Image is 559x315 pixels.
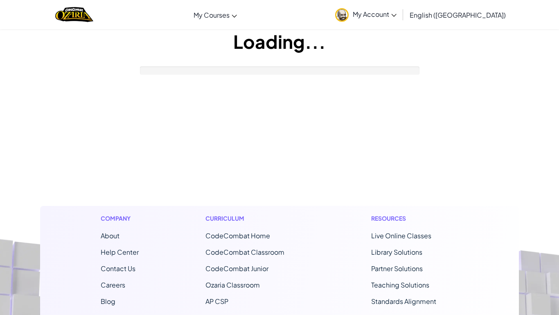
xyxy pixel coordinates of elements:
a: Help Center [101,248,139,256]
h1: Company [101,214,139,223]
a: Teaching Solutions [371,281,429,289]
a: Careers [101,281,125,289]
a: Standards Alignment [371,297,436,306]
a: AP CSP [205,297,228,306]
a: About [101,231,119,240]
span: My Account [353,10,397,18]
a: Live Online Classes [371,231,431,240]
a: Ozaria Classroom [205,281,260,289]
a: Ozaria by CodeCombat logo [55,6,93,23]
img: Home [55,6,93,23]
a: Partner Solutions [371,264,423,273]
h1: Curriculum [205,214,304,223]
img: avatar [335,8,349,22]
a: My Account [331,2,401,27]
a: CodeCombat Classroom [205,248,284,256]
a: Blog [101,297,115,306]
a: Library Solutions [371,248,422,256]
span: English ([GEOGRAPHIC_DATA]) [410,11,506,19]
span: My Courses [194,11,230,19]
span: CodeCombat Home [205,231,270,240]
h1: Resources [371,214,458,223]
span: Contact Us [101,264,135,273]
a: English ([GEOGRAPHIC_DATA]) [406,4,510,26]
a: My Courses [189,4,241,26]
a: CodeCombat Junior [205,264,268,273]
